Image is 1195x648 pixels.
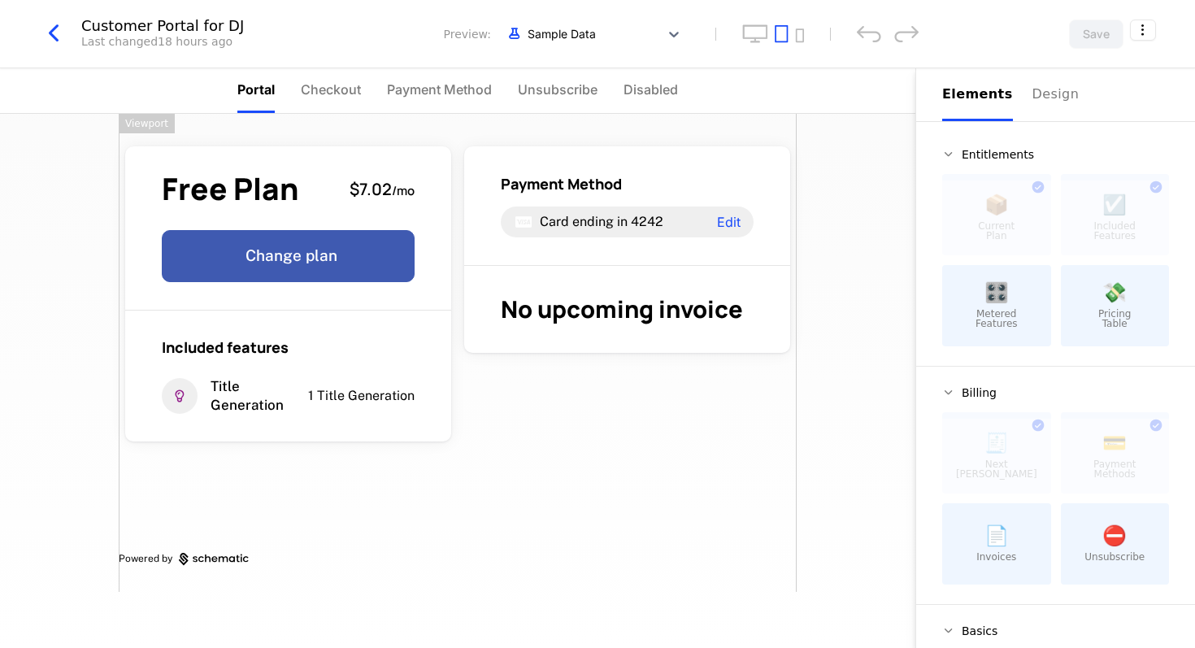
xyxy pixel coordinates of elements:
[162,337,289,357] span: Included features
[540,214,628,229] span: Card ending in
[942,68,1169,121] div: Choose Sub Page
[631,214,663,229] span: 4242
[717,215,741,228] span: Edit
[119,552,172,565] span: Powered by
[857,25,881,42] div: undo
[392,182,415,199] sub: / mo
[162,174,299,204] span: Free Plan
[1084,552,1145,562] span: Unsubscribe
[962,149,1034,160] span: Entitlements
[1130,20,1156,41] button: Select action
[81,33,232,50] div: Last changed 18 hours ago
[984,526,1009,546] span: 📄
[119,552,797,565] a: Powered by
[742,24,768,43] button: desktop
[387,80,492,99] span: Payment Method
[942,85,1013,104] div: Elements
[81,19,244,33] div: Customer Portal for DJ
[514,212,533,232] i: visa
[984,283,1009,302] span: 🎛️
[775,24,789,43] button: tablet
[1098,309,1131,328] span: Pricing Table
[1069,20,1123,49] button: Save
[518,80,597,99] span: Unsubscribe
[976,309,1018,328] span: Metered Features
[119,114,175,133] div: Viewport
[501,293,743,325] span: No upcoming invoice
[162,378,198,414] i: bulb
[795,28,804,43] button: mobile
[301,80,361,99] span: Checkout
[308,388,415,403] span: 1 Title Generation
[501,174,622,194] span: Payment Method
[962,387,997,398] span: Billing
[976,552,1016,562] span: Invoices
[624,80,678,99] span: Disabled
[1102,283,1127,302] span: 💸
[1032,85,1084,104] div: Design
[162,230,415,282] button: Change plan
[211,377,289,415] span: Title Generation
[962,625,997,637] span: Basics
[350,178,392,200] span: $7.02
[444,26,491,42] span: Preview:
[1102,526,1127,546] span: ⛔️
[894,25,919,42] div: redo
[237,80,275,99] span: Portal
